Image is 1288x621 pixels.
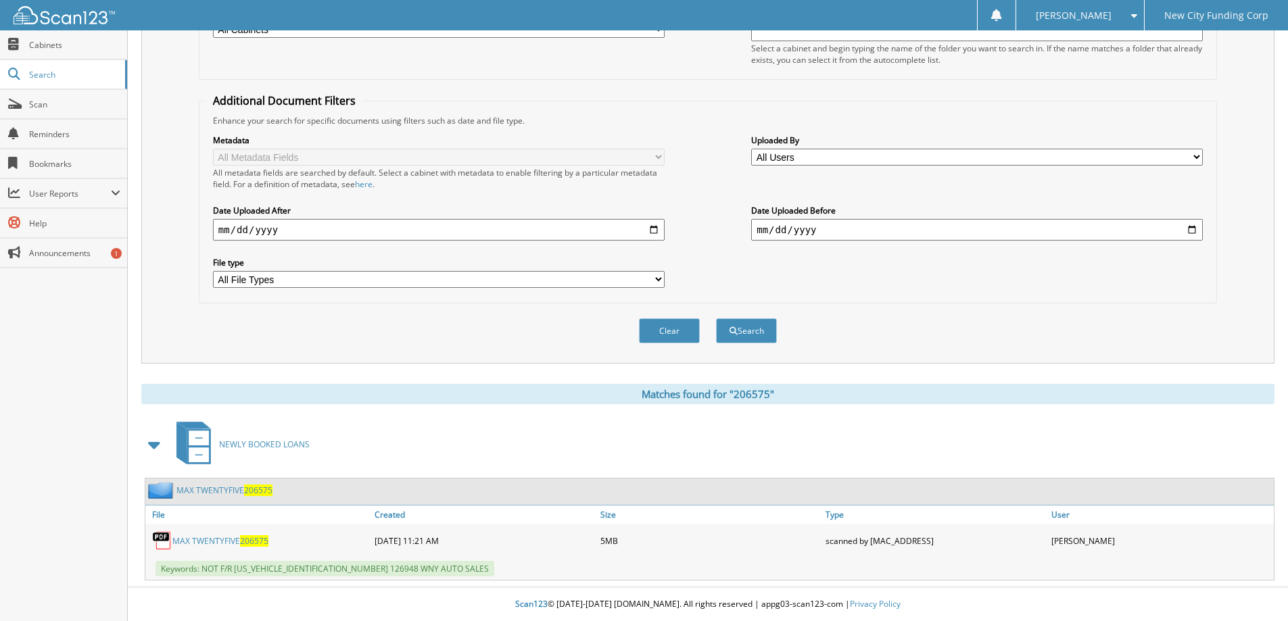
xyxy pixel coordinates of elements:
div: [DATE] 11:21 AM [371,527,597,554]
legend: Additional Document Filters [206,93,362,108]
span: Help [29,218,120,229]
label: Date Uploaded After [213,205,665,216]
span: Announcements [29,247,120,259]
img: scan123-logo-white.svg [14,6,115,24]
span: NEWLY BOOKED LOANS [219,439,310,450]
label: Date Uploaded Before [751,205,1203,216]
a: MAX TWENTYFIVE206575 [176,485,272,496]
span: New City Funding Corp [1164,11,1268,20]
label: File type [213,257,665,268]
div: Enhance your search for specific documents using filters such as date and file type. [206,115,1210,126]
img: folder2.png [148,482,176,499]
span: Cabinets [29,39,120,51]
span: Scan [29,99,120,110]
span: User Reports [29,188,111,199]
label: Uploaded By [751,134,1203,146]
div: scanned by [MAC_ADDRESS] [822,527,1048,554]
span: Keywords: NOT F/R [US_VEHICLE_IDENTIFICATION_NUMBER] 126948 WNY AUTO SALES [156,561,494,576]
a: here [355,178,373,190]
input: start [213,219,665,241]
a: File [145,505,371,524]
label: Metadata [213,134,665,146]
div: Select a cabinet and begin typing the name of the folder you want to search in. If the name match... [751,43,1203,66]
span: 206575 [244,485,272,496]
div: All metadata fields are searched by default. Select a cabinet with metadata to enable filtering b... [213,167,665,190]
iframe: Chat Widget [1220,556,1288,621]
a: Privacy Policy [850,598,901,610]
a: User [1048,505,1274,524]
span: Scan123 [515,598,548,610]
span: Bookmarks [29,158,120,170]
a: NEWLY BOOKED LOANS [168,418,310,471]
button: Search [716,318,777,343]
button: Clear [639,318,700,343]
div: Matches found for "206575" [141,384,1274,404]
div: [PERSON_NAME] [1048,527,1274,554]
a: Size [597,505,823,524]
a: MAX TWENTYFIVE206575 [172,535,268,547]
a: Created [371,505,597,524]
span: Search [29,69,118,80]
a: Type [822,505,1048,524]
span: 206575 [240,535,268,547]
div: © [DATE]-[DATE] [DOMAIN_NAME]. All rights reserved | appg03-scan123-com | [128,588,1288,621]
img: PDF.png [152,530,172,551]
input: end [751,219,1203,241]
span: [PERSON_NAME] [1036,11,1112,20]
span: Reminders [29,128,120,140]
div: 1 [111,248,122,259]
div: 5MB [597,527,823,554]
